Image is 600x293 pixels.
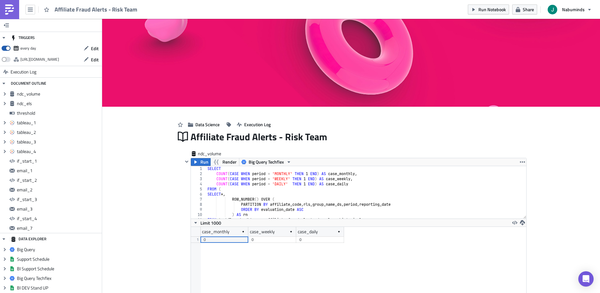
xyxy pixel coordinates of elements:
[17,168,100,173] span: email_1
[80,55,102,65] button: Edit
[17,101,100,106] span: ndc_els
[55,29,164,38] span: Business Intelligence Reports
[20,43,36,53] div: every day
[17,225,100,231] span: email_7
[3,3,319,203] body: Rich Text Area. Press ALT-0 for help.
[55,38,306,44] h4: Affiliate Fraud Alert: NDC Volume - Daily
[202,227,229,236] div: case_monthly
[191,202,206,207] div: 8
[210,158,239,166] button: Render
[544,3,595,17] button: Nabuminds
[191,192,206,197] div: 6
[55,38,306,44] h4: Affiliate Fraud Alert: NDC Volume - Monthly
[17,266,100,272] span: BI Support Schedule
[17,275,100,281] span: Big Query Techflex
[17,91,100,97] span: ndc_volume
[222,158,236,166] span: Render
[191,212,206,217] div: 10
[191,187,206,192] div: 5
[204,236,245,243] div: 0
[562,6,585,13] span: Nabuminds
[80,43,102,53] button: Edit
[191,217,206,222] div: 11
[185,120,223,129] button: Data Science
[198,150,223,157] span: ndc_volume
[191,158,211,166] button: Run
[299,236,341,243] div: 0
[17,285,100,291] span: BI DEV Stand UP
[17,197,100,202] span: if_start_3
[11,66,36,78] span: Execution Log
[191,207,206,212] div: 9
[298,227,318,236] div: case_daily
[547,4,558,15] img: Avatar
[250,227,275,236] div: case_weekly
[17,206,100,212] span: email_3
[200,158,208,166] span: Run
[55,38,306,44] h4: Affiliate Fraud Alert: NDC Early Life Score
[191,166,206,171] div: 1
[468,4,509,14] button: Run Notebook
[191,171,206,176] div: 2
[17,216,100,221] span: if_start_4
[17,139,100,145] span: tableau_3
[17,110,100,116] span: threshold
[17,256,100,262] span: Support Schedule
[17,247,100,252] span: Big Query
[191,181,206,187] div: 4
[102,19,600,107] img: Cover Image
[17,120,100,126] span: tableau_1
[17,129,100,135] span: tableau_2
[191,219,223,227] button: Limit 1000
[191,131,328,143] span: Affiliate Fraud Alerts - Risk Team
[523,6,534,13] span: Share
[234,120,274,129] button: Execution Log
[17,158,100,164] span: if_start_1
[478,6,506,13] span: Run Notebook
[251,236,293,243] div: 0
[249,158,284,166] span: Big Query Techflex
[183,158,191,166] button: Hide content
[512,4,537,14] button: Share
[91,45,99,52] span: Edit
[578,271,594,287] div: Open Intercom Messenger
[239,158,294,166] button: Big Query Techflex
[17,177,100,183] span: if_start_2
[20,55,59,64] div: https://pushmetrics.io/api/v1/report/OXopa9NrK0/webhook?token=04e85e78340942fa8730ba705b4fd458
[91,56,99,63] span: Edit
[195,121,220,128] span: Data Science
[17,187,100,193] span: email_2
[191,176,206,181] div: 3
[55,6,138,13] span: Affiliate Fraud Alerts - Risk Team
[200,220,221,226] span: Limit 1000
[4,4,15,15] img: PushMetrics
[244,121,271,128] span: Execution Log
[17,149,100,154] span: tableau_4
[191,197,206,202] div: 7
[55,38,306,44] h4: Affiliate Fraud Alert: NDC Volume - Weekly
[11,233,46,245] div: DATA EXPLORER
[11,32,35,43] div: TRIGGERS
[11,78,46,89] div: DOCUMENT OUTLINE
